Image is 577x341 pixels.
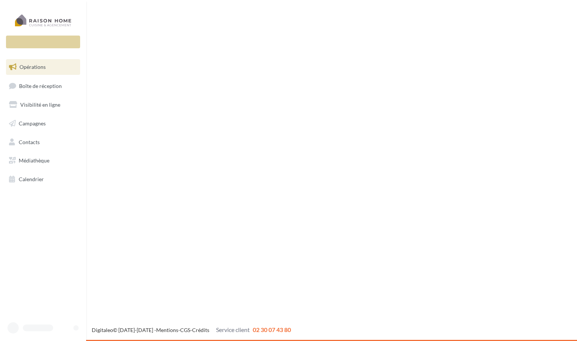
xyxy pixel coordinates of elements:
[180,327,190,333] a: CGS
[4,153,82,168] a: Médiathèque
[19,157,49,164] span: Médiathèque
[19,138,40,145] span: Contacts
[253,326,291,333] span: 02 30 07 43 80
[4,116,82,131] a: Campagnes
[19,82,62,89] span: Boîte de réception
[216,326,250,333] span: Service client
[4,171,82,187] a: Calendrier
[19,176,44,182] span: Calendrier
[19,120,46,127] span: Campagnes
[92,327,113,333] a: Digitaleo
[192,327,209,333] a: Crédits
[4,59,82,75] a: Opérations
[19,64,46,70] span: Opérations
[4,97,82,113] a: Visibilité en ligne
[4,78,82,94] a: Boîte de réception
[4,134,82,150] a: Contacts
[92,327,291,333] span: © [DATE]-[DATE] - - -
[6,36,80,48] div: Nouvelle campagne
[20,101,60,108] span: Visibilité en ligne
[156,327,178,333] a: Mentions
